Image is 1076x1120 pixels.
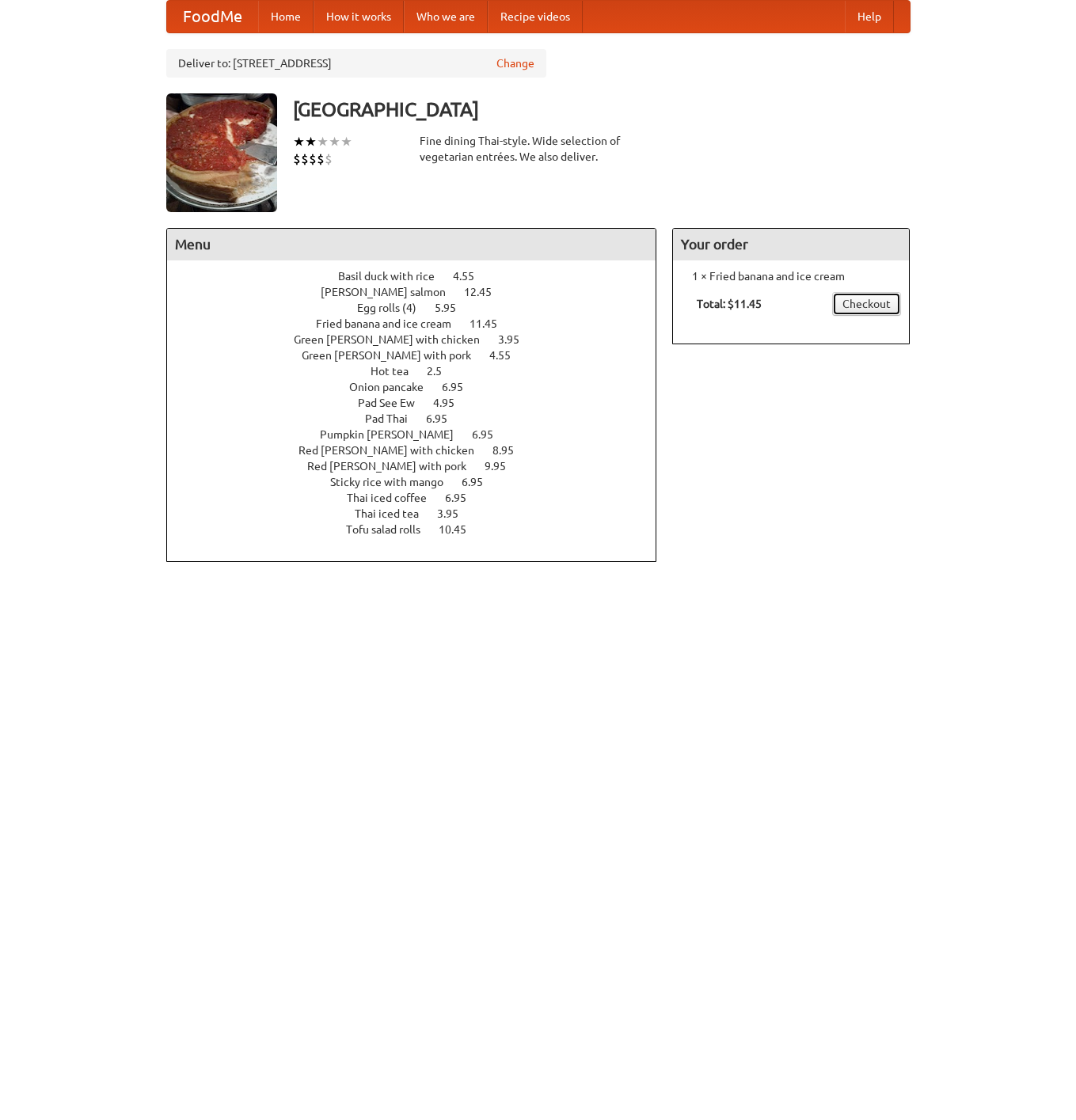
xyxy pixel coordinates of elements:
[498,333,535,346] span: 3.95
[358,397,431,409] span: Pad See Ew
[316,317,527,330] a: Fried banana and ice cream 11.45
[307,460,482,473] span: Red [PERSON_NAME] with pork
[349,381,439,393] span: Onion pancake
[681,268,901,284] li: 1 × Fried banana and ice cream
[307,460,535,473] a: Red [PERSON_NAME] with pork 9.95
[355,507,488,520] a: Thai iced tea 3.95
[320,428,523,441] a: Pumpkin [PERSON_NAME] 6.95
[298,444,490,457] span: Red [PERSON_NAME] with chicken
[347,492,496,504] a: Thai iced coffee 6.95
[346,523,436,536] span: Tofu salad rolls
[488,1,583,32] a: Recipe videos
[309,150,317,168] li: $
[317,133,329,150] li: ★
[435,302,472,314] span: 5.95
[302,349,487,362] span: Green [PERSON_NAME] with pork
[673,229,909,260] h4: Your order
[293,150,301,168] li: $
[845,1,894,32] a: Help
[357,302,432,314] span: Egg rolls (4)
[464,286,508,298] span: 12.45
[329,133,340,150] li: ★
[489,349,527,362] span: 4.55
[357,302,485,314] a: Egg rolls (4) 5.95
[320,428,470,441] span: Pumpkin [PERSON_NAME]
[302,349,540,362] a: Green [PERSON_NAME] with pork 4.55
[371,365,471,378] a: Hot tea 2.5
[355,507,435,520] span: Thai iced tea
[293,133,305,150] li: ★
[294,333,496,346] span: Green [PERSON_NAME] with chicken
[439,523,482,536] span: 10.45
[330,476,459,488] span: Sticky rice with mango
[167,1,258,32] a: FoodMe
[442,381,479,393] span: 6.95
[166,93,277,212] img: angular.jpg
[437,507,474,520] span: 3.95
[321,286,462,298] span: [PERSON_NAME] salmon
[314,1,404,32] a: How it works
[294,333,549,346] a: Green [PERSON_NAME] with chicken 3.95
[697,298,762,310] b: Total: $11.45
[349,381,492,393] a: Onion pancake 6.95
[453,270,490,283] span: 4.55
[166,49,546,78] div: Deliver to: [STREET_ADDRESS]
[433,397,470,409] span: 4.95
[470,317,513,330] span: 11.45
[365,412,477,425] a: Pad Thai 6.95
[258,1,314,32] a: Home
[472,428,509,441] span: 6.95
[426,412,463,425] span: 6.95
[325,150,333,168] li: $
[346,523,496,536] a: Tofu salad rolls 10.45
[167,229,656,260] h4: Menu
[301,150,309,168] li: $
[316,317,467,330] span: Fried banana and ice cream
[365,412,424,425] span: Pad Thai
[462,476,499,488] span: 6.95
[358,397,484,409] a: Pad See Ew 4.95
[340,133,352,150] li: ★
[338,270,451,283] span: Basil duck with rice
[338,270,504,283] a: Basil duck with rice 4.55
[317,150,325,168] li: $
[347,492,443,504] span: Thai iced coffee
[293,93,911,125] h3: [GEOGRAPHIC_DATA]
[485,460,522,473] span: 9.95
[330,476,512,488] a: Sticky rice with mango 6.95
[371,365,424,378] span: Hot tea
[298,444,543,457] a: Red [PERSON_NAME] with chicken 8.95
[445,492,482,504] span: 6.95
[321,286,521,298] a: [PERSON_NAME] salmon 12.45
[496,55,534,71] a: Change
[404,1,488,32] a: Who we are
[305,133,317,150] li: ★
[420,133,657,165] div: Fine dining Thai-style. Wide selection of vegetarian entrées. We also deliver.
[832,292,901,316] a: Checkout
[492,444,530,457] span: 8.95
[427,365,458,378] span: 2.5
